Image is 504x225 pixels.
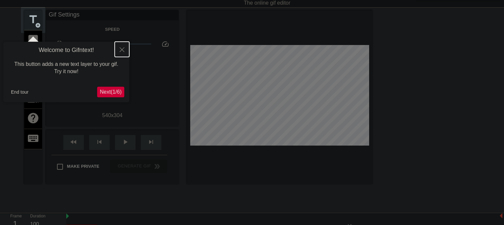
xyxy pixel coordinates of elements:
div: This button adds a new text layer to your gif. Try it now! [8,54,124,82]
h4: Welcome to Gifntext! [8,47,124,54]
span: Next ( 1 / 6 ) [100,89,122,95]
button: Close [115,42,129,57]
button: End tour [8,87,31,97]
button: Next [97,87,124,97]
